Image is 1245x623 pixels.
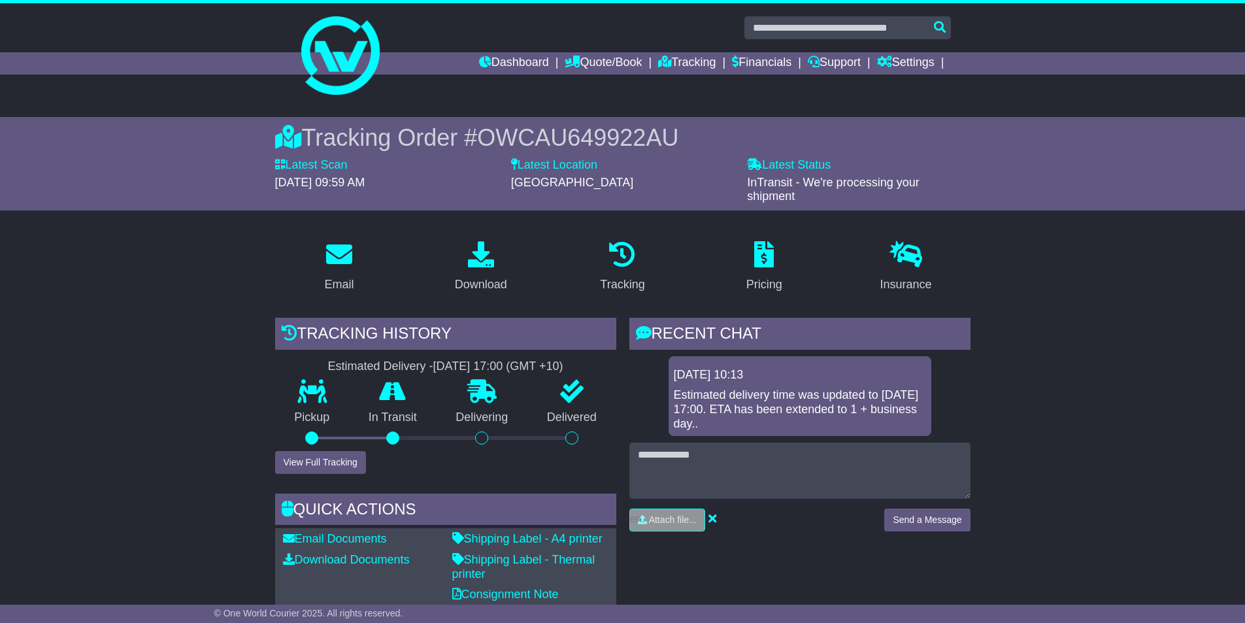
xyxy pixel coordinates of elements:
[455,276,507,294] div: Download
[565,52,642,75] a: Quote/Book
[275,318,616,353] div: Tracking history
[283,532,387,545] a: Email Documents
[591,237,653,298] a: Tracking
[477,124,678,151] span: OWCAU649922AU
[738,237,791,298] a: Pricing
[452,553,595,581] a: Shipping Label - Thermal printer
[511,176,633,189] span: [GEOGRAPHIC_DATA]
[747,176,920,203] span: InTransit - We're processing your shipment
[674,388,926,431] div: Estimated delivery time was updated to [DATE] 17:00. ETA has been extended to 1 + business day..
[214,608,403,618] span: © One World Courier 2025. All rights reserved.
[433,360,563,374] div: [DATE] 17:00 (GMT +10)
[872,237,940,298] a: Insurance
[511,158,597,173] label: Latest Location
[275,360,616,374] div: Estimated Delivery -
[275,494,616,529] div: Quick Actions
[275,451,366,474] button: View Full Tracking
[746,276,782,294] div: Pricing
[674,368,926,382] div: [DATE] 10:13
[275,158,348,173] label: Latest Scan
[884,509,970,531] button: Send a Message
[452,532,603,545] a: Shipping Label - A4 printer
[316,237,362,298] a: Email
[747,158,831,173] label: Latest Status
[732,52,791,75] a: Financials
[877,52,935,75] a: Settings
[275,411,350,425] p: Pickup
[275,176,365,189] span: [DATE] 09:59 AM
[808,52,861,75] a: Support
[349,411,437,425] p: In Transit
[452,588,559,601] a: Consignment Note
[437,411,528,425] p: Delivering
[880,276,932,294] div: Insurance
[479,52,549,75] a: Dashboard
[275,124,971,152] div: Tracking Order #
[527,411,616,425] p: Delivered
[324,276,354,294] div: Email
[283,553,410,566] a: Download Documents
[629,318,971,353] div: RECENT CHAT
[658,52,716,75] a: Tracking
[600,276,644,294] div: Tracking
[446,237,516,298] a: Download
